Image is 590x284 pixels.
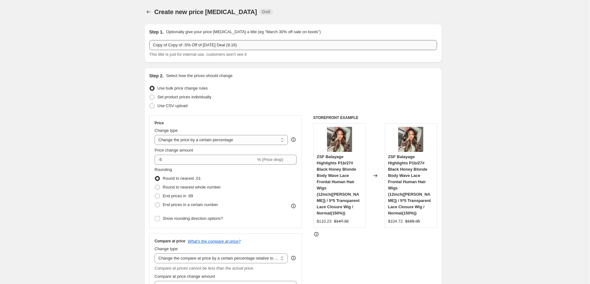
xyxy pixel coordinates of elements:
[149,40,437,50] input: 30% off holiday sale
[157,103,187,108] span: Use CSV upload
[155,266,254,271] i: Compare at prices cannot be less than the actual price.
[155,246,178,251] span: Change type
[163,216,223,221] span: Show rounding direction options?
[334,219,349,224] span: $147.32
[163,202,218,207] span: End prices in a certain number
[155,148,193,152] span: Price change amount
[290,137,297,143] div: help
[405,219,420,224] span: $165.35
[154,8,257,15] span: Create new price [MEDICAL_DATA]
[155,128,178,133] span: Change type
[155,274,215,279] span: Compare at price change amount
[166,29,321,35] p: Optionally give your price [MEDICAL_DATA] a title (eg "March 30% off sale on boots")
[327,127,352,152] img: lqdpjxal9z-jye7nau7nau6wugrrjqtcpmqdepwvjwceaa_750_750_80x.jpg
[317,219,331,224] span: $110.23
[155,121,164,126] h3: Price
[149,73,164,79] h2: Step 2.
[398,127,423,152] img: lqdpjxal9z-jye7nau7nau6wugrrjqtcpmqdepwvjwceaa_750_750_80x.jpg
[157,86,208,90] span: Use bulk price change rules
[163,194,193,198] span: End prices in .99
[149,29,164,35] h2: Step 1.
[166,73,233,79] p: Select how the prices should change
[155,167,172,172] span: Rounding
[155,155,256,165] input: -15
[290,255,297,261] div: help
[149,52,246,57] span: This title is just for internal use, customers won't see it
[317,154,360,215] span: ZSF Balayage Highlights P1b/27# Black Honey Blonde Body Wave Lace Frontal Human Hair Wigs (12inch...
[313,115,437,120] h6: STOREFRONT EXAMPLE
[388,154,431,215] span: ZSF Balayage Highlights P1b/27# Black Honey Blonde Body Wave Lace Frontal Human Hair Wigs (12inch...
[155,239,185,244] h3: Compare at price
[163,176,201,181] span: Round to nearest .01
[257,157,283,162] span: % (Price drop)
[262,9,270,14] span: Draft
[388,219,403,224] span: $104.72
[157,95,211,99] span: Set product prices individually
[188,239,241,244] button: What's the compare at price?
[163,185,221,189] span: Round to nearest whole number
[144,8,153,16] button: Price change jobs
